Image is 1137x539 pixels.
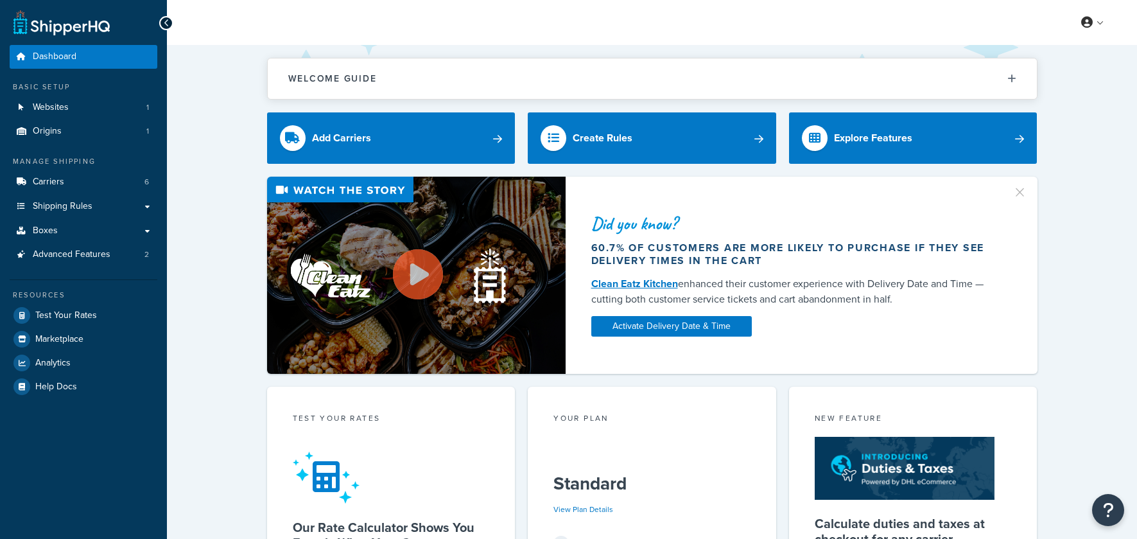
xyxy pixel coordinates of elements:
[10,243,157,267] a: Advanced Features2
[10,96,157,119] li: Websites
[553,412,751,427] div: Your Plan
[553,473,751,494] h5: Standard
[312,129,371,147] div: Add Carriers
[10,82,157,93] div: Basic Setup
[10,45,157,69] a: Dashboard
[268,58,1037,99] button: Welcome Guide
[591,316,752,337] a: Activate Delivery Date & Time
[591,276,678,291] a: Clean Eatz Kitchen
[10,375,157,398] a: Help Docs
[10,195,157,218] a: Shipping Rules
[591,276,997,307] div: enhanced their customer experience with Delivery Date and Time — cutting both customer service ti...
[267,112,516,164] a: Add Carriers
[815,412,1012,427] div: New Feature
[293,412,490,427] div: Test your rates
[33,249,110,260] span: Advanced Features
[10,290,157,301] div: Resources
[288,74,377,84] h2: Welcome Guide
[33,102,69,113] span: Websites
[35,334,83,345] span: Marketplace
[144,249,149,260] span: 2
[146,102,149,113] span: 1
[144,177,149,188] span: 6
[35,382,77,393] span: Help Docs
[33,177,64,188] span: Carriers
[10,170,157,194] a: Carriers6
[10,119,157,143] li: Origins
[573,129,632,147] div: Create Rules
[35,310,97,321] span: Test Your Rates
[35,358,71,369] span: Analytics
[33,126,62,137] span: Origins
[33,225,58,236] span: Boxes
[10,96,157,119] a: Websites1
[1092,494,1124,526] button: Open Resource Center
[10,304,157,327] a: Test Your Rates
[553,504,613,515] a: View Plan Details
[10,156,157,167] div: Manage Shipping
[146,126,149,137] span: 1
[528,112,776,164] a: Create Rules
[10,119,157,143] a: Origins1
[10,243,157,267] li: Advanced Features
[33,51,76,62] span: Dashboard
[10,170,157,194] li: Carriers
[10,328,157,351] a: Marketplace
[33,201,92,212] span: Shipping Rules
[834,129,912,147] div: Explore Features
[267,177,566,374] img: Video thumbnail
[10,351,157,375] a: Analytics
[591,242,997,267] div: 60.7% of customers are more likely to purchase if they see delivery times in the cart
[591,215,997,233] div: Did you know?
[789,112,1037,164] a: Explore Features
[10,219,157,243] a: Boxes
